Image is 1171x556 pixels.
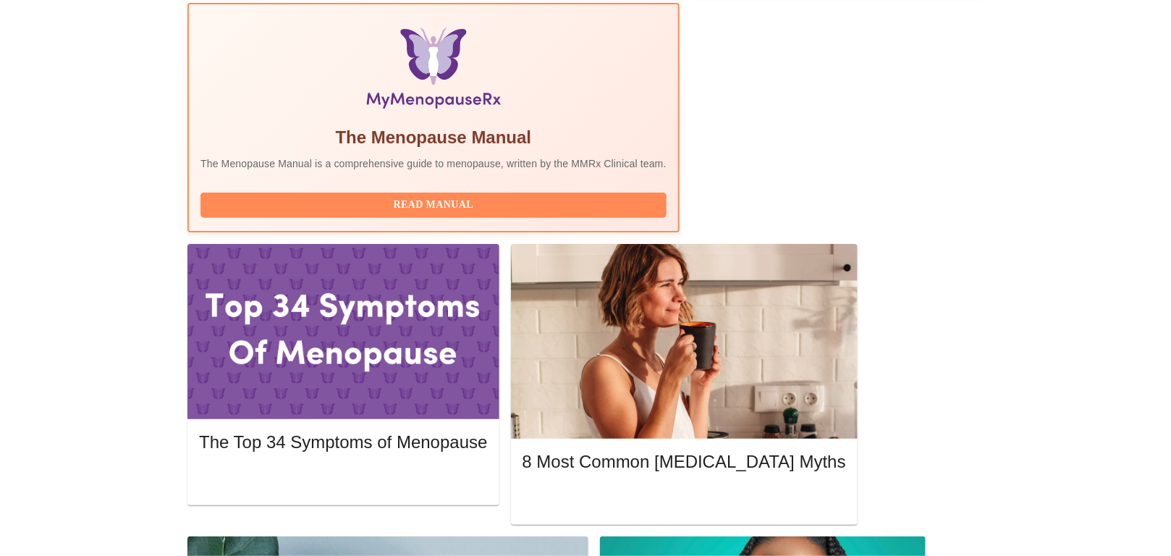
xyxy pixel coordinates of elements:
a: Read Manual [200,198,670,210]
span: Read More [537,491,832,509]
button: Read More [523,487,846,513]
p: The Menopause Manual is a comprehensive guide to menopause, written by the MMRx Clinical team. [200,156,667,171]
a: Read More [199,472,491,484]
h5: The Menopause Manual [200,126,667,149]
a: Read More [523,492,850,505]
button: Read Manual [200,193,667,218]
span: Read Manual [215,196,652,214]
button: Read More [199,467,487,492]
span: Read More [214,471,473,489]
h5: The Top 34 Symptoms of Menopause [199,431,487,454]
h5: 8 Most Common [MEDICAL_DATA] Myths [523,450,846,473]
img: Menopause Manual [274,28,592,114]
